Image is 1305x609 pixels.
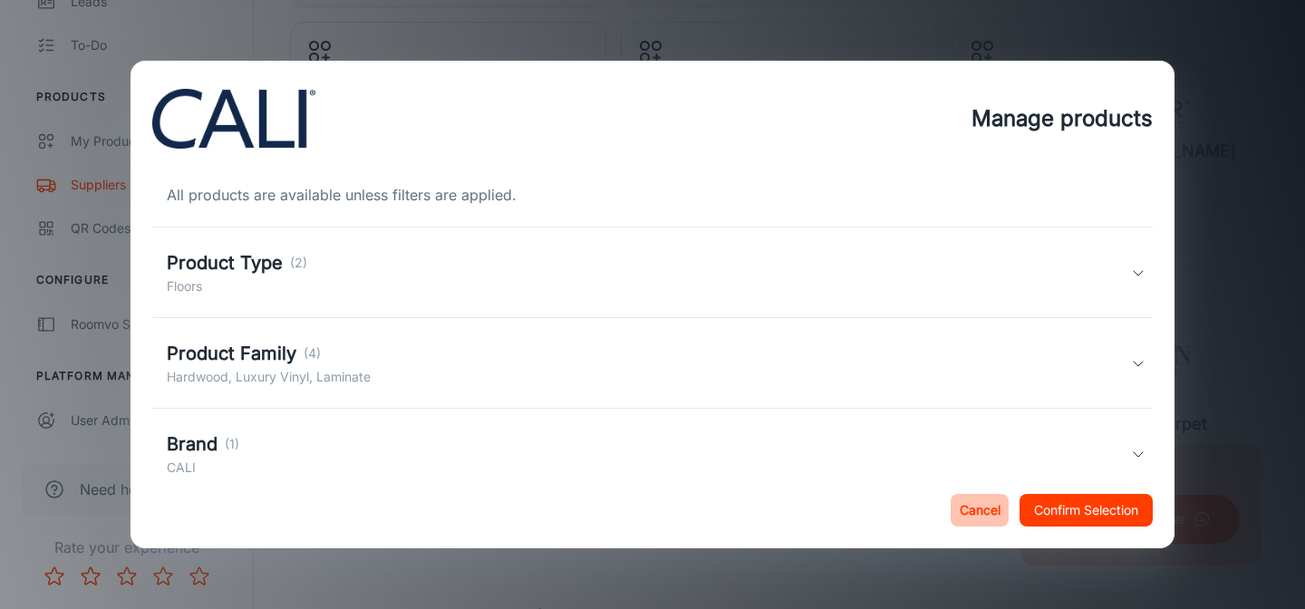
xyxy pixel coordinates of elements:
[152,184,1153,206] div: All products are available unless filters are applied.
[167,367,371,387] p: Hardwood, Luxury Vinyl, Laminate
[951,494,1009,527] button: Cancel
[152,227,1153,318] div: Product Type(2)Floors
[167,249,283,276] h5: Product Type
[152,409,1153,499] div: Brand(1)CALI
[304,343,321,363] p: (4)
[290,253,307,273] p: (2)
[152,82,315,155] img: vendor_logo_square_en-us.png
[167,430,217,458] h5: Brand
[167,458,239,478] p: CALI
[152,318,1153,409] div: Product Family(4)Hardwood, Luxury Vinyl, Laminate
[167,276,307,296] p: Floors
[971,102,1153,135] h4: Manage products
[167,340,296,367] h5: Product Family
[225,434,239,454] p: (1)
[1020,494,1153,527] button: Confirm Selection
